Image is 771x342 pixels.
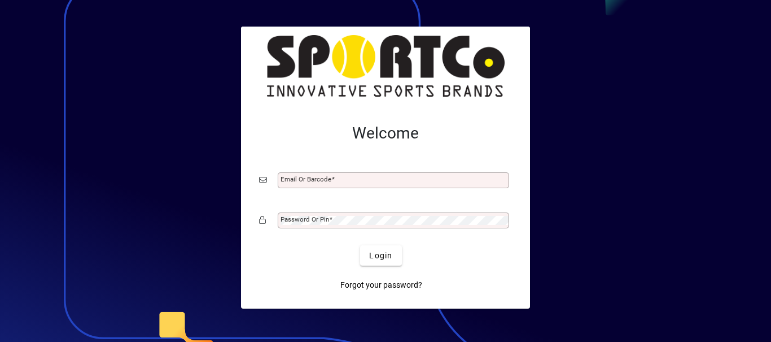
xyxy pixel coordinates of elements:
button: Login [360,245,401,266]
span: Forgot your password? [340,279,422,291]
mat-label: Email or Barcode [281,175,331,183]
span: Login [369,250,392,262]
h2: Welcome [259,124,512,143]
a: Forgot your password? [336,275,427,295]
mat-label: Password or Pin [281,215,329,223]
